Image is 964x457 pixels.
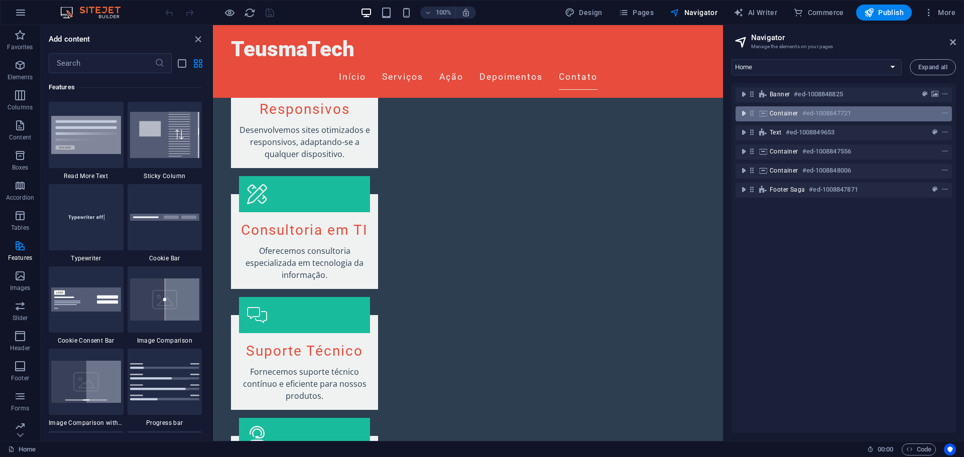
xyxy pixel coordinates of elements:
[734,8,777,18] span: AI Writer
[49,419,124,427] span: Image Comparison with track
[930,88,940,100] button: background
[940,88,950,100] button: context-menu
[49,184,124,262] div: Typewriter
[244,7,256,19] i: Reload page
[49,254,124,262] span: Typewriter
[11,224,29,232] p: Tables
[738,165,750,177] button: toggle-expand
[128,102,202,180] div: Sticky Column
[802,145,851,158] h6: #ed-1008847556
[49,53,155,73] input: Search
[49,266,124,345] div: Cookie Consent Bar
[49,172,124,180] span: Read More Text
[8,73,33,81] p: Elements
[738,88,750,100] button: toggle-expand
[192,57,204,69] button: grid-view
[666,5,721,21] button: Navigator
[924,8,955,18] span: More
[11,404,29,412] p: Forms
[128,172,202,180] span: Sticky Column
[49,349,124,427] div: Image Comparison with track
[930,126,940,138] button: preset
[809,184,858,196] h6: #ed-1008847871
[670,8,717,18] span: Navigator
[128,419,202,427] span: Progress bar
[176,57,188,69] button: list-view
[223,7,235,19] button: Click here to leave preview mode and continue editing
[878,443,893,455] span: 00 00
[730,5,781,21] button: AI Writer
[192,33,204,45] button: close panel
[128,349,202,427] div: Progress bar
[615,5,658,21] button: Pages
[770,128,782,136] span: Text
[435,7,451,19] h6: 100%
[561,5,607,21] button: Design
[11,374,29,382] p: Footer
[6,194,34,202] p: Accordion
[8,443,36,455] a: Click to cancel selection. Double-click to open Pages
[128,337,202,345] span: Image Comparison
[461,8,470,17] i: On resize automatically adjust zoom level to fit chosen device.
[49,81,202,93] h6: Features
[802,165,851,177] h6: #ed-1008848006
[128,254,202,262] span: Cookie Bar
[770,147,798,156] span: Container
[770,90,790,98] span: Banner
[565,8,602,18] span: Design
[885,445,886,453] span: :
[910,59,956,75] button: Expand all
[9,133,31,141] p: Content
[51,116,121,154] img: Read_More_Thumbnail.svg
[786,126,834,138] h6: #ed-1008849653
[738,184,750,196] button: toggle-expand
[58,7,133,19] img: Editor Logo
[12,164,29,172] p: Boxes
[940,165,950,177] button: context-menu
[793,8,844,18] span: Commerce
[10,284,31,292] p: Images
[789,5,848,21] button: Commerce
[51,287,121,312] img: cookie-consent-baner.svg
[420,7,456,19] button: 100%
[920,5,959,21] button: More
[930,184,940,196] button: preset
[128,266,202,345] div: Image Comparison
[49,102,124,180] div: Read More Text
[7,43,33,51] p: Favorites
[13,314,28,322] p: Slider
[619,8,654,18] span: Pages
[770,167,798,175] span: Container
[920,88,930,100] button: preset
[130,112,200,158] img: StickyColumn.svg
[940,145,950,158] button: context-menu
[802,107,851,119] h6: #ed-1008847721
[751,42,936,51] h3: Manage the elements on your pages
[130,278,200,321] img: image-comparison.svg
[244,7,256,19] button: reload
[856,5,912,21] button: Publish
[770,186,805,194] span: Footer Saga
[906,443,931,455] span: Code
[794,88,842,100] h6: #ed-1008848825
[738,145,750,158] button: toggle-expand
[49,33,90,45] h6: Add content
[130,363,200,400] img: progress-bar.svg
[940,126,950,138] button: context-menu
[738,107,750,119] button: toggle-expand
[738,126,750,138] button: toggle-expand
[940,107,950,119] button: context-menu
[918,64,947,70] span: Expand all
[8,254,32,262] p: Features
[770,109,798,117] span: Container
[561,5,607,21] div: Design (Ctrl+Alt+Y)
[940,184,950,196] button: context-menu
[128,184,202,262] div: Cookie Bar
[51,361,121,403] img: image-comparison-with-progress.svg
[10,344,30,352] p: Header
[864,8,904,18] span: Publish
[49,337,124,345] span: Cookie Consent Bar
[51,194,121,240] img: Typewritereffect_thumbnail.svg
[902,443,936,455] button: Code
[751,33,956,42] h2: Navigator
